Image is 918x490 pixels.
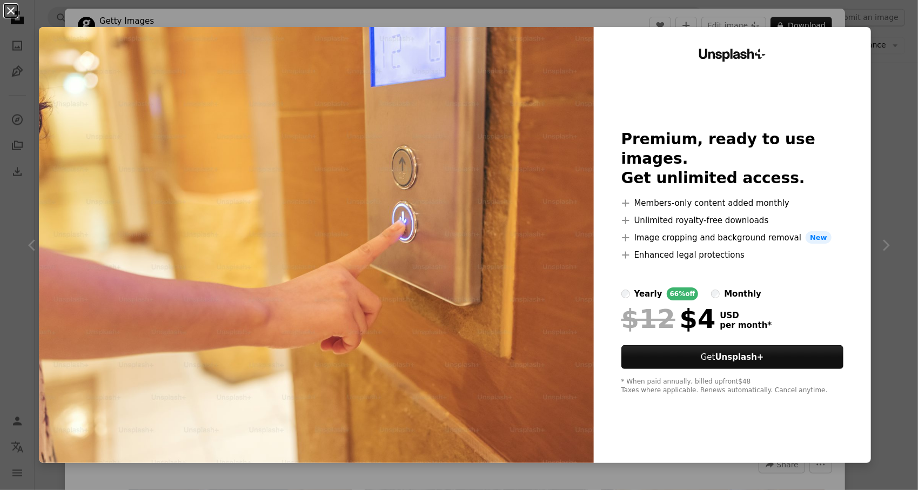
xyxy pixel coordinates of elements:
div: $4 [621,305,716,333]
div: * When paid annually, billed upfront $48 Taxes where applicable. Renews automatically. Cancel any... [621,378,843,395]
li: Members-only content added monthly [621,197,843,210]
li: Enhanced legal protections [621,249,843,261]
li: Image cropping and background removal [621,231,843,244]
input: monthly [711,290,720,298]
span: per month * [720,320,772,330]
strong: Unsplash+ [715,352,764,362]
span: New [806,231,832,244]
h2: Premium, ready to use images. Get unlimited access. [621,130,843,188]
span: USD [720,311,772,320]
span: $12 [621,305,675,333]
li: Unlimited royalty-free downloads [621,214,843,227]
input: yearly66%off [621,290,630,298]
div: monthly [724,287,761,300]
button: GetUnsplash+ [621,345,843,369]
div: yearly [634,287,662,300]
div: 66% off [667,287,699,300]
